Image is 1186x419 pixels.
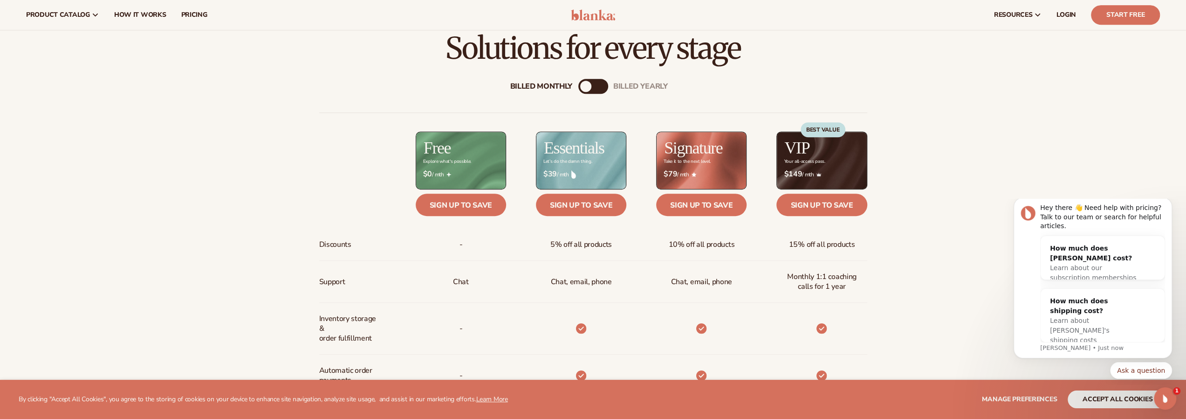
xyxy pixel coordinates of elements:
[657,132,746,189] img: Signature_BG_eeb718c8-65ac-49e3-a4e5-327c6aa73146.jpg
[319,273,345,291] span: Support
[777,132,866,189] img: VIP_BG_199964bd-3653-43bc-8a67-789d2d7717b9.jpg
[459,367,462,384] span: -
[510,82,573,91] div: Billed Monthly
[41,145,165,154] p: Message from Lee, sent Just now
[1173,387,1180,395] span: 1
[982,395,1057,404] span: Manage preferences
[21,7,36,22] img: Profile image for Lee
[801,122,845,137] div: BEST VALUE
[50,65,137,83] span: Learn about our subscription memberships
[668,236,734,253] span: 10% off all products
[982,391,1057,408] button: Manage preferences
[41,37,146,91] div: How much does [PERSON_NAME] cost?Learn about our subscription memberships
[319,362,381,389] span: Automatic order payments
[50,45,137,64] div: How much does [PERSON_NAME] cost?
[664,159,711,164] div: Take it to the next level.
[543,170,557,179] strong: $39
[476,395,507,404] a: Learn More
[543,170,619,179] span: / mth
[664,170,739,179] span: / mth
[459,320,462,337] span: -
[41,5,165,144] div: Message content
[550,273,611,291] p: Chat, email, phone
[114,11,166,19] span: How It Works
[776,194,867,216] a: Sign up to save
[1000,199,1186,384] iframe: Intercom notifications message
[19,396,508,404] p: By clicking "Accept All Cookies", you agree to the storing of cookies on your device to enhance s...
[784,140,809,156] h2: VIP
[789,236,855,253] span: 15% off all products
[110,163,172,180] button: Quick reply: Ask a question
[656,194,747,216] a: Sign up to save
[26,33,1160,64] h2: Solutions for every stage
[784,170,859,179] span: / mth
[1068,391,1167,408] button: accept all cookies
[536,194,626,216] a: Sign up to save
[550,236,612,253] span: 5% off all products
[784,159,825,164] div: Your all-access pass.
[1091,5,1160,25] a: Start Free
[26,11,90,19] span: product catalog
[671,273,732,291] span: Chat, email, phone
[784,170,802,179] strong: $149
[1056,11,1076,19] span: LOGIN
[571,170,576,179] img: drop.png
[50,118,110,145] span: Learn about [PERSON_NAME]'s shipping costs
[692,172,696,176] img: Star_6.png
[664,170,677,179] strong: $79
[536,132,626,189] img: Essentials_BG_9050f826-5aa9-47d9-a362-757b82c62641.jpg
[784,268,859,295] span: Monthly 1:1 coaching calls for 1 year
[424,140,451,156] h2: Free
[1154,387,1176,410] iframe: Intercom live chat
[14,163,172,180] div: Quick reply options
[453,273,469,291] p: Chat
[543,159,592,164] div: Let’s do the damn thing.
[50,98,137,117] div: How much does shipping cost?
[423,170,432,179] strong: $0
[544,140,604,156] h2: Essentials
[423,170,499,179] span: / mth
[664,140,722,156] h2: Signature
[319,236,351,253] span: Discounts
[613,82,668,91] div: billed Yearly
[994,11,1032,19] span: resources
[181,11,207,19] span: pricing
[459,236,462,253] span: -
[41,90,146,154] div: How much does shipping cost?Learn about [PERSON_NAME]'s shipping costs
[423,159,471,164] div: Explore what's possible.
[416,194,506,216] a: Sign up to save
[571,9,615,21] img: logo
[416,132,506,189] img: free_bg.png
[41,5,165,32] div: Hey there 👋 Need help with pricing? Talk to our team or search for helpful articles.
[446,172,451,177] img: Free_Icon_bb6e7c7e-73f8-44bd-8ed0-223ea0fc522e.png
[319,310,381,347] span: Inventory storage & order fulfillment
